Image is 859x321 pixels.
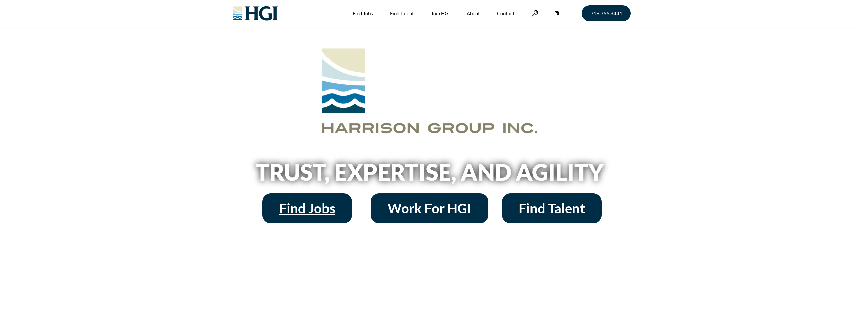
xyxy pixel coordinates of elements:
[371,193,488,223] a: Work For HGI
[519,202,585,215] span: Find Talent
[238,160,621,183] h2: Trust, Expertise, and Agility
[388,202,471,215] span: Work For HGI
[502,193,602,223] a: Find Talent
[279,202,335,215] span: Find Jobs
[582,5,631,21] a: 319.366.8441
[590,11,622,16] span: 319.366.8441
[532,10,538,16] a: Search
[262,193,352,223] a: Find Jobs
